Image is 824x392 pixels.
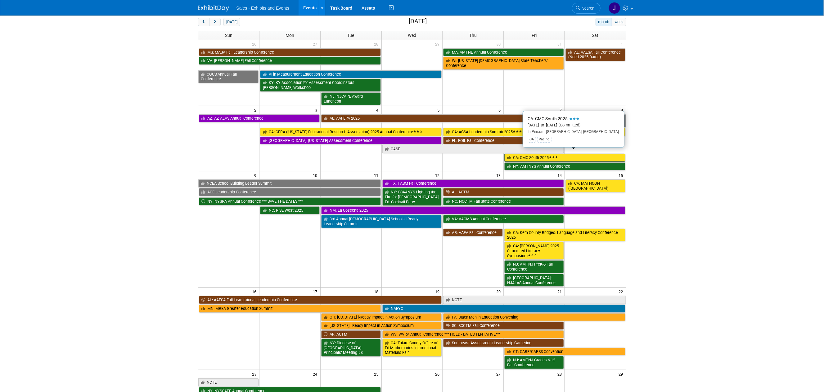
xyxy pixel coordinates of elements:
span: 9 [254,171,259,179]
span: Thu [469,33,477,38]
a: NC: RISE West 2025 [260,206,320,214]
a: AL: ACTM [443,188,564,196]
a: WV: WVRA Annual Conference *** HOLD - DATES TENTATIVE*** [382,330,564,338]
a: AR: AAEA Fall Conference [443,229,503,237]
a: WI: [US_STATE] [DEMOGRAPHIC_DATA] State Teachers’ Conference [443,57,564,69]
span: Fri [532,33,537,38]
span: 13 [496,171,503,179]
a: NM: La Cosecha 2025 [321,206,625,214]
span: 20 [496,288,503,295]
a: CA: CERA ([US_STATE] Educational Research Association) 2025 Annual Conference [260,128,442,136]
a: CA: ACSA Leadership Summit 2025 [443,128,625,136]
span: Mon [286,33,294,38]
a: NJ: NJCAPE Award Luncheon [321,92,381,105]
a: Search [572,3,601,14]
a: ACE Leadership Conference [199,188,381,196]
span: Tue [348,33,354,38]
a: CA: [PERSON_NAME] 2025 Structured Literacy Symposium [504,242,564,260]
a: [GEOGRAPHIC_DATA]: [US_STATE] Assessment Conference [260,137,442,145]
a: AL: AAESA Fall Instructional Leadership Conference [199,296,442,304]
span: 26 [435,370,442,378]
span: 10 [313,171,320,179]
a: Southeast Assessment Leadership Gathering [443,339,564,347]
span: CA: CMC South 2025 [528,116,568,121]
span: [GEOGRAPHIC_DATA], [GEOGRAPHIC_DATA] [544,130,619,134]
span: 23 [251,370,259,378]
span: 7 [559,106,565,114]
a: NY: AMTNYS Annual Conference [504,162,625,170]
span: (Committed) [557,123,581,127]
span: 2 [254,106,259,114]
span: 16 [251,288,259,295]
span: 29 [435,40,442,48]
a: SC: SCCTM Fall Conference [443,322,564,330]
span: 1 [620,40,626,48]
span: 27 [496,370,503,378]
a: MA: AMTNE Annual Conference [443,48,564,56]
span: 31 [557,40,565,48]
span: 4 [376,106,381,114]
a: NAEYC [382,305,625,313]
span: Sales - Exhibits and Events [236,6,289,11]
span: Sun [225,33,232,38]
h2: [DATE] [409,18,427,25]
span: 11 [374,171,381,179]
button: prev [198,18,209,26]
span: 22 [618,288,626,295]
span: 14 [557,171,565,179]
a: KY: KY Association for Assessment Coordinators [PERSON_NAME] Workshop [260,79,381,91]
a: [GEOGRAPHIC_DATA]: NJALAS Annual Conference [504,274,564,287]
span: 8 [620,106,626,114]
a: AZ: AZ ALAS Annual Conference [199,114,320,122]
a: NJ: AMTNJ Grades 6-12 Fall Conference [504,356,564,369]
a: FL: FOIL Fall Conference [443,137,564,145]
span: 3 [315,106,320,114]
span: 15 [618,171,626,179]
a: AL: AAFEPA 2025 [321,114,564,122]
a: NCTE [443,296,626,304]
img: Joe Quinn [609,2,620,14]
a: NY: Diocese of [GEOGRAPHIC_DATA] Principals’ Meeting #3 [321,339,381,357]
a: NY: CSAANYS Lighting the Fire for [DEMOGRAPHIC_DATA] Ed. Cocktail Party [382,188,442,206]
a: NCEA School Building Leader Summit [198,179,381,187]
a: 3rd Annual [DEMOGRAPHIC_DATA] Schools i-Ready Leadership Summit [321,215,442,228]
a: CA: MATHCON ([GEOGRAPHIC_DATA]) [565,179,625,192]
a: VA: VACMS Annual Conference [443,215,564,223]
button: week [612,18,626,26]
span: Wed [408,33,416,38]
a: CT: CABE/CAPSS Convention [504,348,625,356]
span: 25 [374,370,381,378]
span: 21 [557,288,565,295]
button: month [596,18,612,26]
img: ExhibitDay [198,5,229,11]
button: [DATE] [223,18,240,26]
div: Pacific [537,137,552,142]
a: CGCS Annual Fall Conference [198,70,259,83]
a: CA: CMC South 2025 [504,154,625,162]
a: CA: Kern County Bridges: Language and Literacy Conference 2025 [504,229,625,241]
a: TX: TASM Fall Conference [382,179,564,187]
a: [US_STATE] i-Ready Impact in Action Symposium [321,322,442,330]
span: 5 [437,106,442,114]
span: 28 [374,40,381,48]
span: 29 [618,370,626,378]
a: CA: Tulare County Office of Ed Mathematics Instructional Materials Fair [382,339,442,357]
span: Search [580,6,595,11]
span: 30 [496,40,503,48]
span: 6 [498,106,503,114]
div: [DATE] to [DATE] [528,123,619,128]
span: 28 [557,370,565,378]
span: 19 [435,288,442,295]
a: MN: MREA Greater Education Summit [199,305,381,313]
div: CA [528,137,536,142]
a: NY: NYSRA Annual Conference *** SAVE THE DATES *** [199,197,381,205]
span: Sat [592,33,599,38]
a: NJ: AMTNJ PreK-5 Fall Conference [504,260,564,273]
span: In-Person [528,130,544,134]
a: NCTE [198,378,259,386]
button: next [209,18,221,26]
span: 27 [313,40,320,48]
a: AR: ACTM [321,330,381,338]
a: CASE [382,145,564,153]
a: NC: NCCTM Fall State Conference [443,197,564,205]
